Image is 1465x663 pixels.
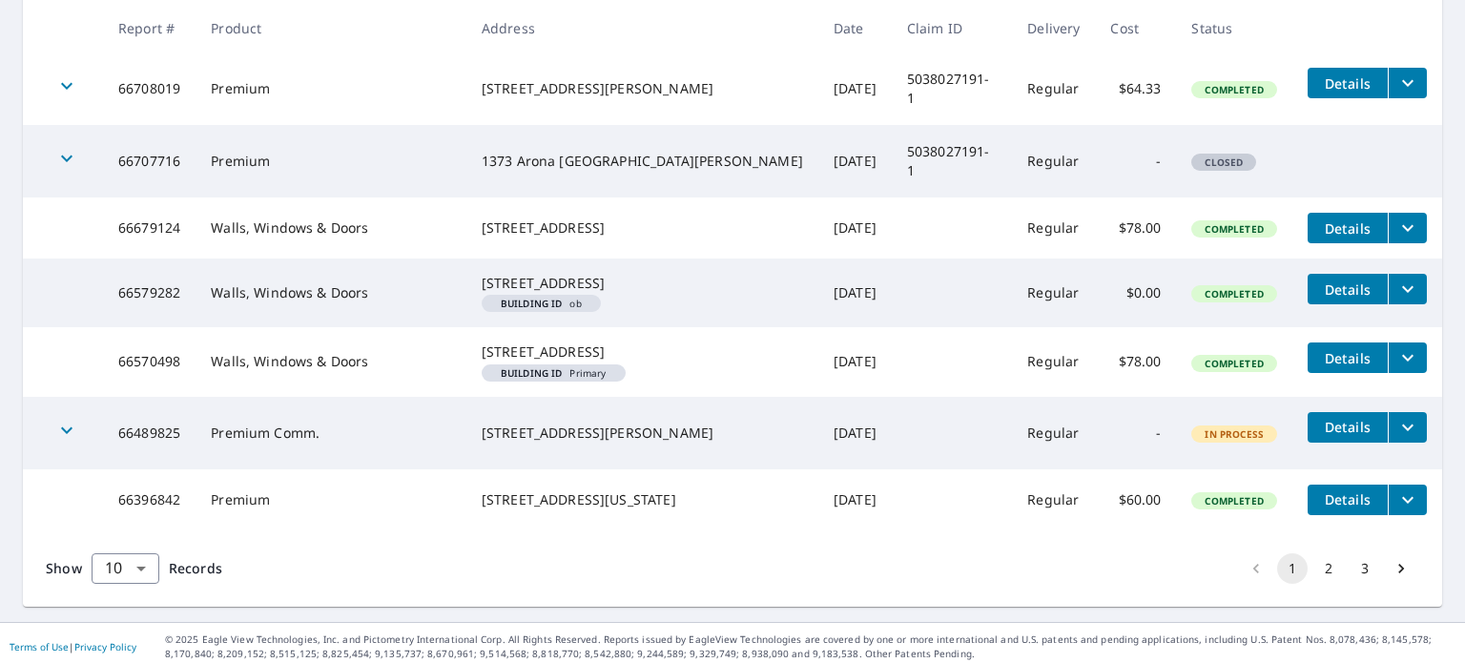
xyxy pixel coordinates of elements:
[1388,485,1427,515] button: filesDropdownBtn-66396842
[489,299,593,308] span: ob
[1388,68,1427,98] button: filesDropdownBtn-66708019
[1012,125,1095,197] td: Regular
[103,52,196,125] td: 66708019
[1095,52,1176,125] td: $64.33
[1095,125,1176,197] td: -
[1193,222,1274,236] span: Completed
[1095,259,1176,327] td: $0.00
[482,274,803,293] div: [STREET_ADDRESS]
[92,553,159,584] div: Show 10 records
[1193,357,1274,370] span: Completed
[1313,553,1344,584] button: Go to page 2
[1238,553,1419,584] nav: pagination navigation
[501,368,563,378] em: Building ID
[1319,280,1376,299] span: Details
[169,559,222,577] span: Records
[482,424,803,443] div: [STREET_ADDRESS][PERSON_NAME]
[1193,83,1274,96] span: Completed
[1319,349,1376,367] span: Details
[196,52,466,125] td: Premium
[1308,68,1388,98] button: detailsBtn-66708019
[103,327,196,396] td: 66570498
[892,125,1012,197] td: 5038027191-1
[1095,397,1176,469] td: -
[1308,412,1388,443] button: detailsBtn-66489825
[1193,494,1274,508] span: Completed
[1012,197,1095,259] td: Regular
[103,397,196,469] td: 66489825
[74,640,136,653] a: Privacy Policy
[501,299,563,308] em: Building ID
[818,469,892,530] td: [DATE]
[818,259,892,327] td: [DATE]
[892,52,1012,125] td: 5038027191-1
[818,125,892,197] td: [DATE]
[1388,342,1427,373] button: filesDropdownBtn-66570498
[10,641,136,653] p: |
[1095,197,1176,259] td: $78.00
[1308,485,1388,515] button: detailsBtn-66396842
[1277,553,1308,584] button: page 1
[482,490,803,509] div: [STREET_ADDRESS][US_STATE]
[103,469,196,530] td: 66396842
[103,197,196,259] td: 66679124
[1193,427,1275,441] span: In Process
[1012,469,1095,530] td: Regular
[103,125,196,197] td: 66707716
[489,368,618,378] span: Primary
[1012,259,1095,327] td: Regular
[482,152,803,171] div: 1373 Arona [GEOGRAPHIC_DATA][PERSON_NAME]
[818,52,892,125] td: [DATE]
[196,469,466,530] td: Premium
[165,632,1455,661] p: © 2025 Eagle View Technologies, Inc. and Pictometry International Corp. All Rights Reserved. Repo...
[92,542,159,595] div: 10
[1319,74,1376,93] span: Details
[1388,213,1427,243] button: filesDropdownBtn-66679124
[1193,155,1254,169] span: Closed
[1095,327,1176,396] td: $78.00
[1386,553,1416,584] button: Go to next page
[482,218,803,238] div: [STREET_ADDRESS]
[10,640,69,653] a: Terms of Use
[196,197,466,259] td: Walls, Windows & Doors
[1012,327,1095,396] td: Regular
[196,327,466,396] td: Walls, Windows & Doors
[1350,553,1380,584] button: Go to page 3
[196,125,466,197] td: Premium
[1319,219,1376,238] span: Details
[1012,397,1095,469] td: Regular
[1308,274,1388,304] button: detailsBtn-66579282
[1319,418,1376,436] span: Details
[482,342,803,362] div: [STREET_ADDRESS]
[1319,490,1376,508] span: Details
[196,259,466,327] td: Walls, Windows & Doors
[482,79,803,98] div: [STREET_ADDRESS][PERSON_NAME]
[1308,213,1388,243] button: detailsBtn-66679124
[818,327,892,396] td: [DATE]
[103,259,196,327] td: 66579282
[196,397,466,469] td: Premium Comm.
[46,559,82,577] span: Show
[1012,52,1095,125] td: Regular
[1193,287,1274,300] span: Completed
[1308,342,1388,373] button: detailsBtn-66570498
[1388,274,1427,304] button: filesDropdownBtn-66579282
[818,197,892,259] td: [DATE]
[1388,412,1427,443] button: filesDropdownBtn-66489825
[818,397,892,469] td: [DATE]
[1095,469,1176,530] td: $60.00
